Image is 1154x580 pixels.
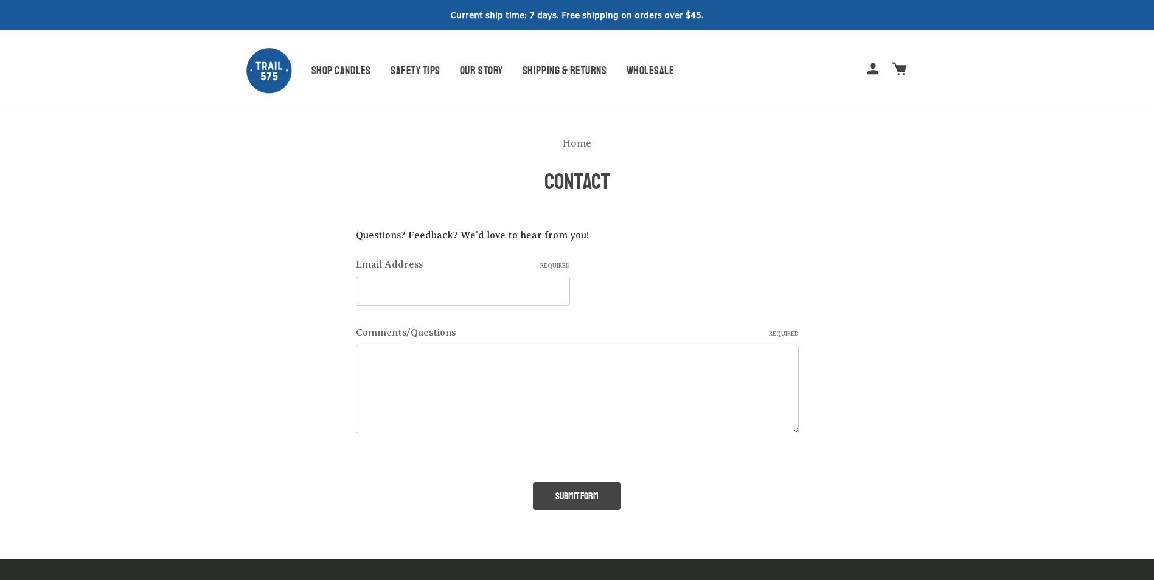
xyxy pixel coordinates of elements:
label: Email Address [356,257,570,272]
a: Shop Candles [311,63,391,79]
h1: Contact [234,166,920,199]
a: Safety Tips [391,63,460,79]
small: Required [769,329,799,338]
span: Home [563,137,591,149]
a: Wholesale [627,63,694,79]
label: Comments/Questions [356,325,799,340]
input: Submit Form [533,482,621,510]
span: Questions? Feedback? We'd love to hear from you! [356,230,589,241]
a: Shipping & Returns [523,63,627,79]
a: Our Story [460,63,523,79]
small: Required [540,261,570,270]
img: Trail575 [246,48,292,94]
